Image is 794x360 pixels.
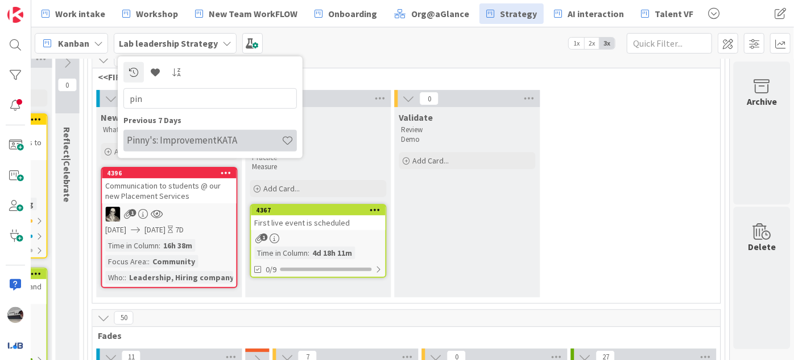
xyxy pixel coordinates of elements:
span: Reflect|Celebrate [61,127,73,202]
p: Demo [401,135,533,144]
div: Communication to students @ our new Placement Services [102,178,236,203]
div: 7D [175,224,184,236]
span: [DATE] [144,224,166,236]
a: Talent VF [634,3,700,24]
div: Previous 7 Days [123,114,297,126]
div: 4367 [251,205,385,215]
p: Review [401,125,533,134]
p: Action [252,125,384,134]
span: 3x [599,38,615,49]
span: 0/9 [266,264,276,276]
div: Archive [747,95,777,108]
div: 16h 38m [160,239,195,252]
div: Time in Column [254,247,308,259]
div: Leadership, Hiring company [126,271,237,284]
span: 2 [114,53,133,67]
span: Kanban [58,36,89,50]
p: What [103,125,235,134]
span: : [148,255,150,268]
a: Strategy [479,3,544,24]
span: Workshop [136,7,178,21]
span: [DATE] [105,224,126,236]
span: 0 [57,78,77,92]
div: First live event is scheduled [251,215,385,230]
span: 1 [129,209,136,216]
a: AI interaction [547,3,631,24]
span: 50 [114,311,133,325]
div: 4396 [102,168,236,178]
div: 4396Communication to students @ our new Placement Services [102,168,236,203]
div: WS [102,207,236,222]
b: Lab leadership Strategy [119,38,218,49]
img: avatar [7,337,23,353]
p: Practice [252,153,384,162]
span: Add Card... [263,183,300,194]
div: 4396 [107,169,236,177]
h4: Pinny's: ImprovementKATA [127,134,282,146]
span: <<FIRE LANE>> [98,71,706,83]
div: 4367 [256,206,385,214]
span: 1x [569,38,584,49]
div: Delete [748,240,776,253]
a: 4367First live event is scheduledTime in Column:4d 18h 11m0/9 [250,204,386,278]
span: Strategy [500,7,537,21]
p: Experiment [252,135,384,144]
p: Research [252,144,384,153]
img: Visit kanbanzone.com [7,7,23,23]
img: jB [7,307,23,323]
span: New [101,112,119,123]
span: Work intake [55,7,105,21]
a: New Team WorkFLOW [188,3,304,24]
span: Onboarding [328,7,377,21]
span: : [125,271,126,284]
span: Talent VF [655,7,693,21]
span: AI interaction [568,7,624,21]
span: 2x [584,38,599,49]
span: Validate [399,112,433,123]
div: Who: [105,271,125,284]
div: 4d 18h 11m [309,247,355,259]
div: Community [150,255,198,268]
span: Org@aGlance [411,7,469,21]
span: 1 [260,234,267,241]
a: Workshop [115,3,185,24]
input: Search for boards... [123,88,297,108]
p: Measure [252,162,384,171]
a: Org@aGlance [387,3,476,24]
a: 4396Communication to students @ our new Placement ServicesWS[DATE][DATE]7DTime in Column:16h 38mF... [101,167,237,288]
input: Quick Filter... [627,33,712,54]
span: Add Card... [412,156,449,166]
span: 0 [419,92,439,105]
div: 4367First live event is scheduled [251,205,385,230]
span: : [308,247,309,259]
a: Work intake [35,3,112,24]
div: Time in Column [105,239,159,252]
span: Fades [98,330,706,341]
span: : [159,239,160,252]
a: Onboarding [308,3,384,24]
span: New Team WorkFLOW [209,7,297,21]
div: Focus Area: [105,255,148,268]
img: WS [105,207,120,222]
span: Add Card... [114,146,151,157]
